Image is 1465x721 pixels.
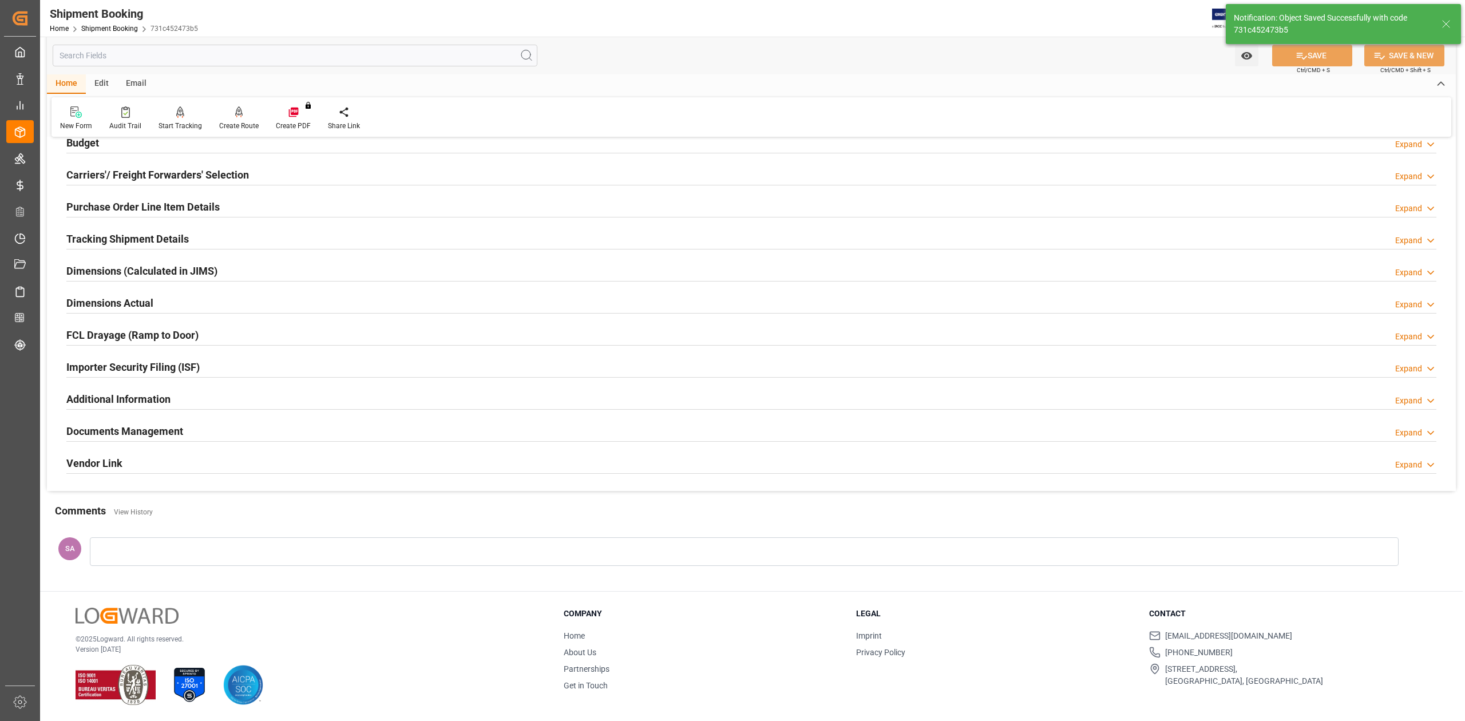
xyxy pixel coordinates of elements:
div: Notification: Object Saved Successfully with code 731c452473b5 [1234,12,1431,36]
div: Expand [1395,235,1422,247]
div: Expand [1395,267,1422,279]
div: Expand [1395,395,1422,407]
div: Expand [1395,427,1422,439]
div: Shipment Booking [50,5,198,22]
span: [PHONE_NUMBER] [1165,647,1233,659]
h2: Carriers'/ Freight Forwarders' Selection [66,167,249,183]
a: Privacy Policy [856,648,905,657]
a: Home [50,25,69,33]
div: Expand [1395,459,1422,471]
div: Expand [1395,331,1422,343]
h2: Dimensions Actual [66,295,153,311]
div: Expand [1395,299,1422,311]
h2: Importer Security Filing (ISF) [66,359,200,375]
a: View History [114,508,153,516]
img: ISO 9001 & ISO 14001 Certification [76,665,156,705]
div: Share Link [328,121,360,131]
h2: Vendor Link [66,455,122,471]
img: ISO 27001 Certification [169,665,209,705]
a: Shipment Booking [81,25,138,33]
div: Audit Trail [109,121,141,131]
h3: Legal [856,608,1134,620]
img: Logward Logo [76,608,179,624]
span: Ctrl/CMD + S [1297,66,1330,74]
div: Expand [1395,203,1422,215]
div: Email [117,74,155,94]
a: Home [564,631,585,640]
a: About Us [564,648,596,657]
h2: Purchase Order Line Item Details [66,199,220,215]
h2: Budget [66,135,99,150]
a: Partnerships [564,664,609,674]
div: New Form [60,121,92,131]
button: open menu [1235,45,1258,66]
span: [STREET_ADDRESS], [GEOGRAPHIC_DATA], [GEOGRAPHIC_DATA] [1165,663,1323,687]
h2: Additional Information [66,391,171,407]
img: Exertis%20JAM%20-%20Email%20Logo.jpg_1722504956.jpg [1212,9,1252,29]
div: Edit [86,74,117,94]
button: SAVE [1272,45,1352,66]
div: Create Route [219,121,259,131]
span: SA [65,544,75,553]
a: Imprint [856,631,882,640]
h3: Contact [1149,608,1427,620]
div: Expand [1395,363,1422,375]
p: © 2025 Logward. All rights reserved. [76,634,535,644]
h2: Comments [55,503,106,518]
h3: Company [564,608,842,620]
span: Ctrl/CMD + Shift + S [1380,66,1431,74]
input: Search Fields [53,45,537,66]
a: Get in Touch [564,681,608,690]
div: Home [47,74,86,94]
h2: Dimensions (Calculated in JIMS) [66,263,217,279]
img: AICPA SOC [223,665,263,705]
h2: Tracking Shipment Details [66,231,189,247]
h2: Documents Management [66,423,183,439]
div: Expand [1395,138,1422,150]
span: [EMAIL_ADDRESS][DOMAIN_NAME] [1165,630,1292,642]
div: Start Tracking [159,121,202,131]
button: SAVE & NEW [1364,45,1444,66]
h2: FCL Drayage (Ramp to Door) [66,327,199,343]
p: Version [DATE] [76,644,535,655]
div: Expand [1395,171,1422,183]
